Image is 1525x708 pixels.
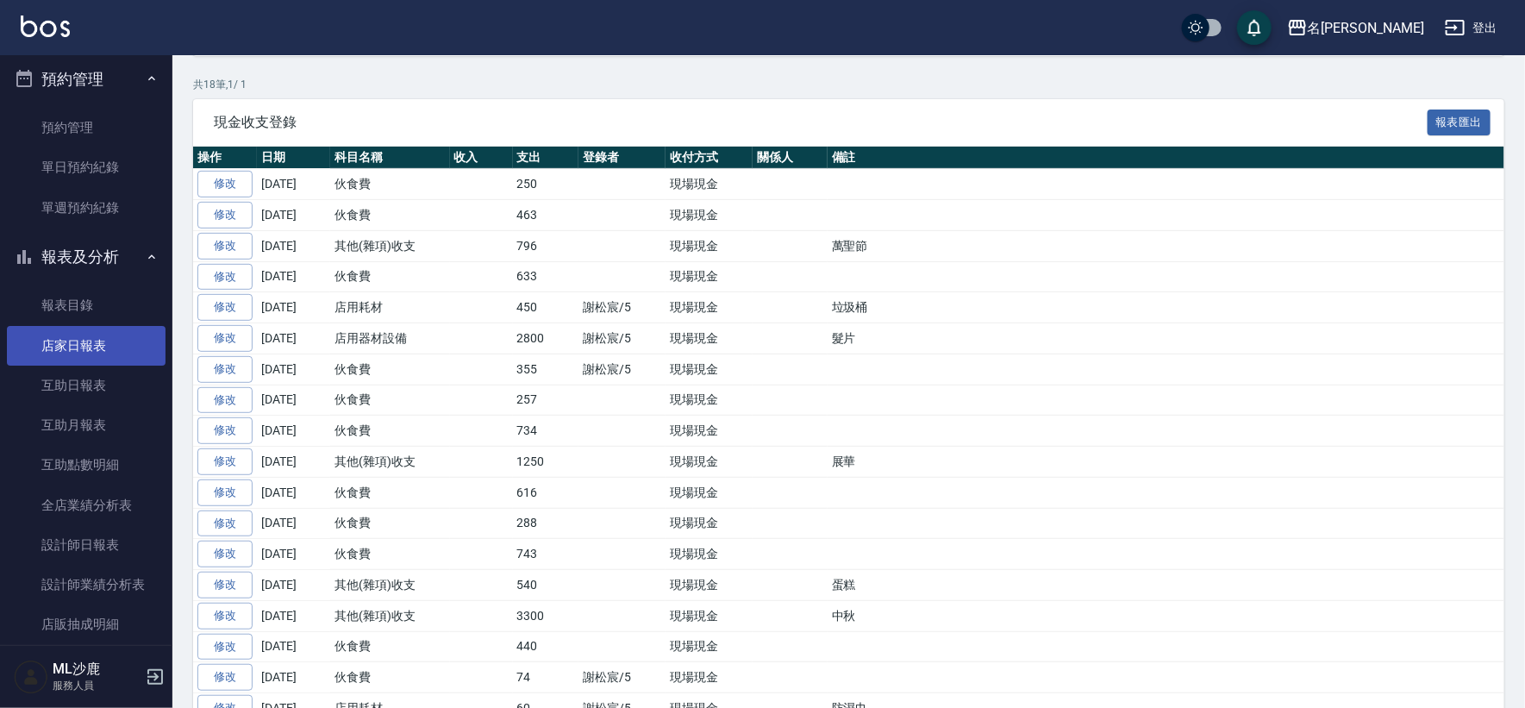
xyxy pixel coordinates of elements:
[257,261,330,292] td: [DATE]
[578,323,666,354] td: 謝松宸/5
[828,570,1504,601] td: 蛋糕
[7,147,166,187] a: 單日預約紀錄
[513,230,579,261] td: 796
[197,572,253,598] a: 修改
[513,385,579,416] td: 257
[7,486,166,525] a: 全店業績分析表
[330,230,450,261] td: 其他(雜項)收支
[330,323,450,354] td: 店用器材設備
[1280,10,1431,46] button: 名[PERSON_NAME]
[257,169,330,200] td: [DATE]
[666,261,753,292] td: 現場現金
[330,600,450,631] td: 其他(雜項)收支
[257,200,330,231] td: [DATE]
[578,292,666,323] td: 謝松宸/5
[330,539,450,570] td: 伙食費
[666,230,753,261] td: 現場現金
[828,230,1504,261] td: 萬聖節
[666,323,753,354] td: 現場現金
[197,202,253,229] a: 修改
[7,565,166,605] a: 設計師業績分析表
[666,169,753,200] td: 現場現金
[513,323,579,354] td: 2800
[330,508,450,539] td: 伙食費
[197,603,253,630] a: 修改
[666,631,753,662] td: 現場現金
[193,147,257,169] th: 操作
[257,631,330,662] td: [DATE]
[257,323,330,354] td: [DATE]
[513,508,579,539] td: 288
[14,660,48,694] img: Person
[513,477,579,508] td: 616
[666,539,753,570] td: 現場現金
[257,292,330,323] td: [DATE]
[1428,113,1491,129] a: 報表匯出
[513,662,579,693] td: 74
[53,678,141,693] p: 服務人員
[257,230,330,261] td: [DATE]
[7,188,166,228] a: 單週預約紀錄
[666,600,753,631] td: 現場現金
[7,645,166,685] a: 費用分析表
[828,323,1504,354] td: 髮片
[828,447,1504,478] td: 展華
[197,541,253,567] a: 修改
[257,385,330,416] td: [DATE]
[666,662,753,693] td: 現場現金
[7,366,166,405] a: 互助日報表
[513,169,579,200] td: 250
[7,108,166,147] a: 預約管理
[1438,12,1504,44] button: 登出
[7,57,166,102] button: 預約管理
[257,477,330,508] td: [DATE]
[666,385,753,416] td: 現場現金
[197,634,253,661] a: 修改
[513,447,579,478] td: 1250
[1308,17,1424,39] div: 名[PERSON_NAME]
[513,539,579,570] td: 743
[513,292,579,323] td: 450
[330,416,450,447] td: 伙食費
[197,356,253,383] a: 修改
[197,387,253,414] a: 修改
[7,235,166,279] button: 報表及分析
[257,570,330,601] td: [DATE]
[257,447,330,478] td: [DATE]
[513,631,579,662] td: 440
[513,416,579,447] td: 734
[7,285,166,325] a: 報表目錄
[197,511,253,537] a: 修改
[197,417,253,444] a: 修改
[753,147,828,169] th: 關係人
[513,147,579,169] th: 支出
[257,354,330,385] td: [DATE]
[513,261,579,292] td: 633
[666,508,753,539] td: 現場現金
[257,147,330,169] th: 日期
[330,147,450,169] th: 科目名稱
[330,292,450,323] td: 店用耗材
[828,600,1504,631] td: 中秋
[257,416,330,447] td: [DATE]
[257,600,330,631] td: [DATE]
[330,477,450,508] td: 伙食費
[214,114,1428,131] span: 現金收支登錄
[666,354,753,385] td: 現場現金
[257,539,330,570] td: [DATE]
[666,292,753,323] td: 現場現金
[513,600,579,631] td: 3300
[666,477,753,508] td: 現場現金
[197,448,253,475] a: 修改
[666,447,753,478] td: 現場現金
[7,605,166,644] a: 店販抽成明細
[666,200,753,231] td: 現場現金
[197,171,253,197] a: 修改
[330,662,450,693] td: 伙食費
[828,292,1504,323] td: 垃圾桶
[450,147,513,169] th: 收入
[666,147,753,169] th: 收付方式
[330,354,450,385] td: 伙食費
[7,326,166,366] a: 店家日報表
[197,294,253,321] a: 修改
